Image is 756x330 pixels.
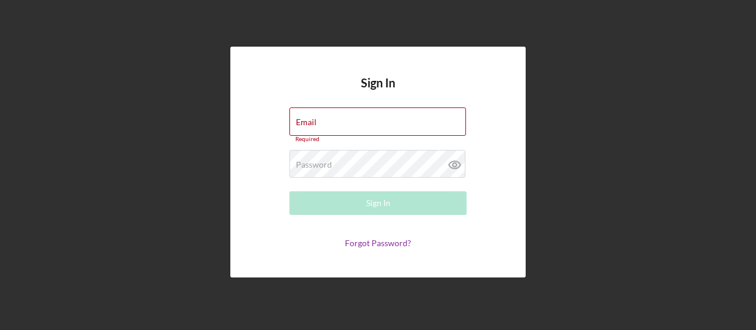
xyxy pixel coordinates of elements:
[345,238,411,248] a: Forgot Password?
[289,136,467,143] div: Required
[366,191,390,215] div: Sign In
[296,160,332,169] label: Password
[361,76,395,107] h4: Sign In
[296,117,317,127] label: Email
[289,191,467,215] button: Sign In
